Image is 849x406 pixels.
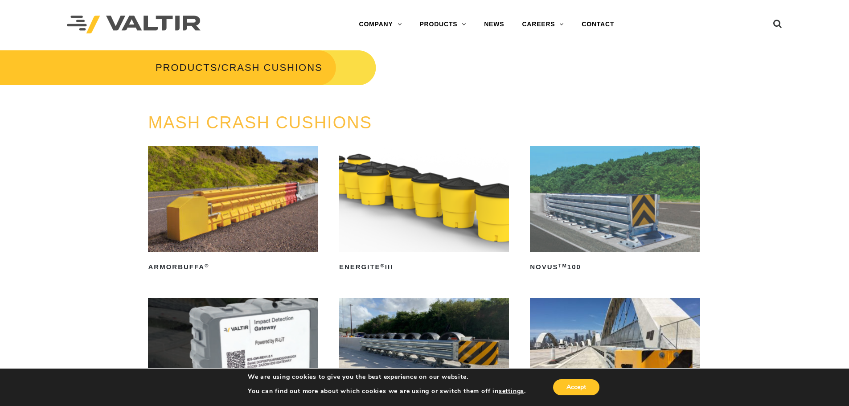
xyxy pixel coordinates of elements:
a: COMPANY [350,16,410,33]
sup: ® [205,263,209,268]
a: CAREERS [513,16,573,33]
p: We are using cookies to give you the best experience on our website. [248,373,526,381]
img: Valtir [67,16,201,34]
h2: ArmorBuffa [148,260,318,274]
a: NEWS [475,16,513,33]
a: MASH CRASH CUSHIONS [148,113,372,132]
a: PRODUCTS [156,62,217,73]
button: settings [499,387,524,395]
sup: TM [558,263,567,268]
p: You can find out more about which cookies we are using or switch them off in . [248,387,526,395]
a: PRODUCTS [410,16,475,33]
h2: NOVUS 100 [530,260,700,274]
a: NOVUSTM100 [530,146,700,274]
h2: ENERGITE III [339,260,509,274]
a: ArmorBuffa® [148,146,318,274]
a: ENERGITE®III [339,146,509,274]
span: CRASH CUSHIONS [221,62,323,73]
a: CONTACT [573,16,623,33]
button: Accept [553,379,599,395]
sup: ® [381,263,385,268]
